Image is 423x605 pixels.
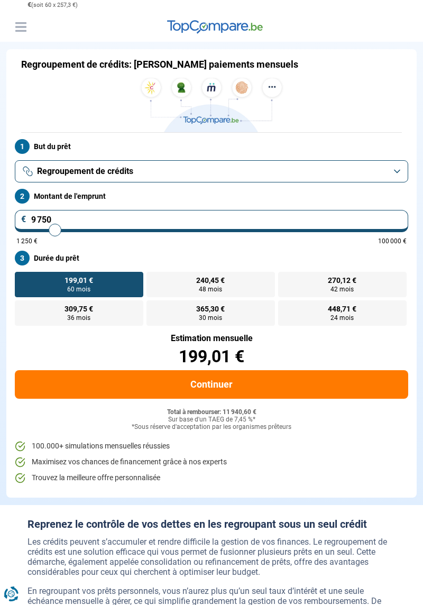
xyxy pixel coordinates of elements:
[196,277,225,284] span: 240,45 €
[137,78,286,132] img: TopCompare.be
[27,518,396,530] h2: Reprenez le contrôle de vos dettes en les regroupant sous un seul crédit
[15,457,408,467] li: Maximisez vos chances de financement grâce à nos experts
[15,370,408,399] button: Continuer
[65,305,93,313] span: 309,75 €
[21,215,26,224] span: €
[15,189,408,204] label: Montant de l'emprunt
[328,305,356,313] span: 448,71 €
[15,334,408,343] div: Estimation mensuelle
[15,139,408,154] label: But du prêt
[199,286,222,292] span: 48 mois
[67,315,90,321] span: 36 mois
[196,305,225,313] span: 365,30 €
[67,286,90,292] span: 60 mois
[15,160,408,182] button: Regroupement de crédits
[15,473,408,483] li: Trouvez la meilleure offre personnalisée
[15,409,408,416] div: Total à rembourser: 11 940,60 €
[21,59,298,70] h1: Regroupement de crédits: [PERSON_NAME] paiements mensuels
[15,251,408,265] label: Durée du prêt
[37,166,133,177] span: Regroupement de crédits
[328,277,356,284] span: 270,12 €
[15,348,408,365] div: 199,01 €
[13,19,29,35] button: Menu
[330,286,354,292] span: 42 mois
[15,424,408,431] div: *Sous réserve d'acceptation par les organismes prêteurs
[167,20,263,34] img: TopCompare
[27,537,396,577] p: Les crédits peuvent s’accumuler et rendre difficile la gestion de vos finances. Le regroupement d...
[378,238,407,244] span: 100 000 €
[16,238,38,244] span: 1 250 €
[15,416,408,424] div: Sur base d'un TAEG de 7,45 %*
[65,277,93,284] span: 199,01 €
[330,315,354,321] span: 24 mois
[199,315,222,321] span: 30 mois
[15,441,408,452] li: 100.000+ simulations mensuelles réussies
